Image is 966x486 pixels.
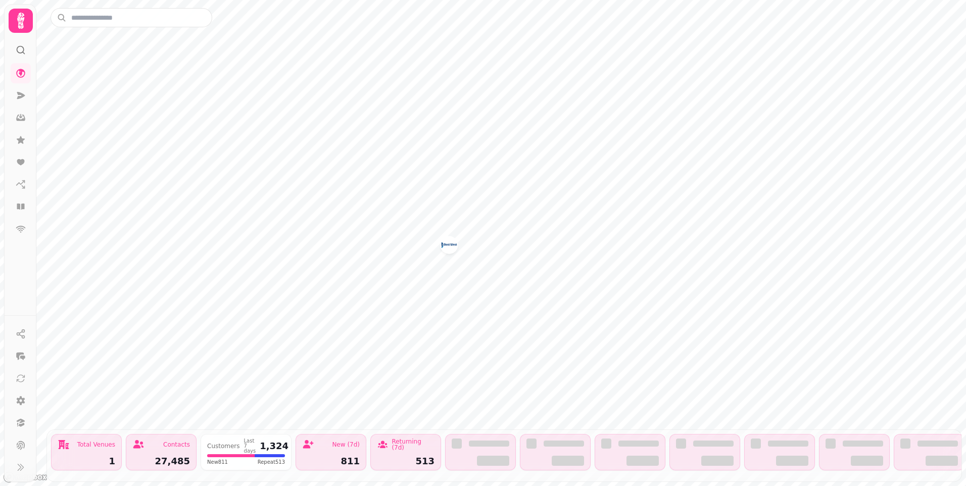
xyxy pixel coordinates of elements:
div: 513 [377,457,434,466]
div: Total Venues [77,442,115,448]
div: 27,485 [132,457,190,466]
div: 1,324 [260,442,288,451]
div: 1 [58,457,115,466]
div: New (7d) [332,442,360,448]
div: Map marker [441,237,457,256]
a: Mapbox logo [3,471,47,483]
div: 811 [302,457,360,466]
div: Contacts [163,442,190,448]
div: Returning (7d) [392,439,434,451]
div: Customers [207,443,240,449]
div: Last 7 days [244,439,256,454]
span: Repeat 513 [258,458,285,466]
span: New 811 [207,458,228,466]
button: Best Western Palace Hotel & Casino venue - 83942 [441,237,457,253]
